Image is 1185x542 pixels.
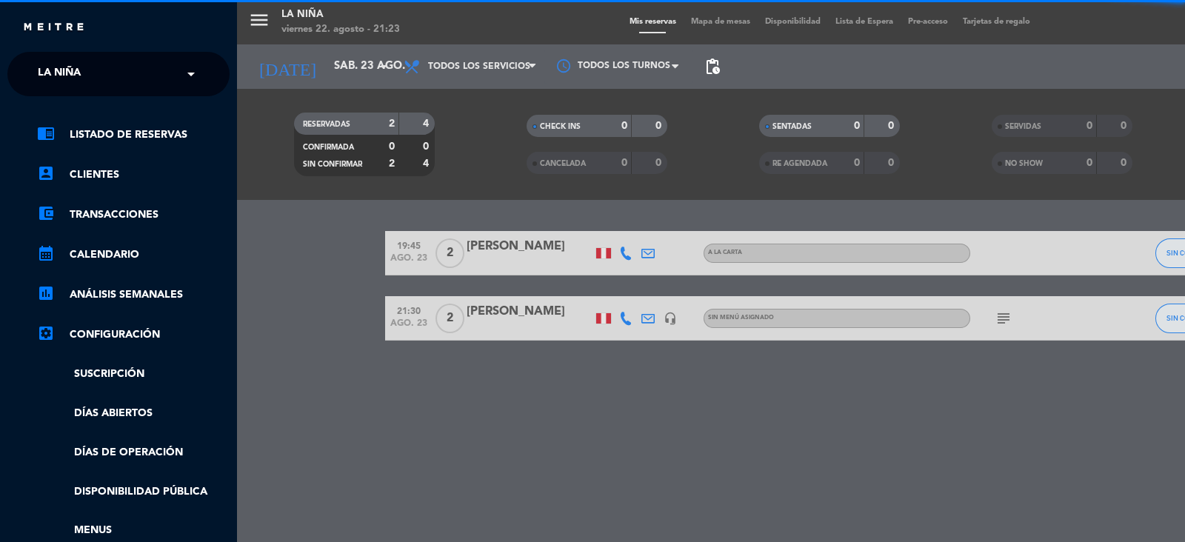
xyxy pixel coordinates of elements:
a: account_boxClientes [37,166,230,184]
img: MEITRE [22,22,85,33]
a: assessmentANÁLISIS SEMANALES [37,286,230,304]
i: assessment [37,284,55,302]
i: account_balance_wallet [37,204,55,222]
span: pending_actions [704,58,721,76]
a: chrome_reader_modeListado de Reservas [37,126,230,144]
a: calendar_monthCalendario [37,246,230,264]
a: Disponibilidad pública [37,484,230,501]
i: chrome_reader_mode [37,124,55,142]
a: account_balance_walletTransacciones [37,206,230,224]
i: calendar_month [37,244,55,262]
i: account_box [37,164,55,182]
span: La Niña [38,58,81,90]
a: Días abiertos [37,405,230,422]
a: Menus [37,522,230,539]
a: Días de Operación [37,444,230,461]
a: Suscripción [37,366,230,383]
a: Configuración [37,326,230,344]
i: settings_applications [37,324,55,342]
